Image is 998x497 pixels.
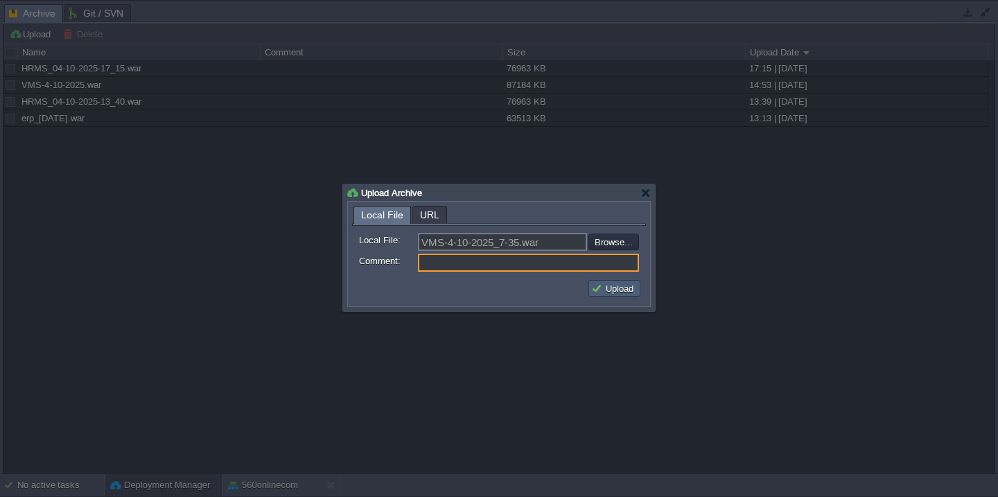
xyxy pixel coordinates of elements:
label: Local File: [359,233,417,247]
span: URL [420,207,439,223]
span: Local File [361,207,403,224]
button: Upload [591,282,638,295]
label: Comment: [359,254,417,268]
span: Upload Archive [361,188,422,198]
